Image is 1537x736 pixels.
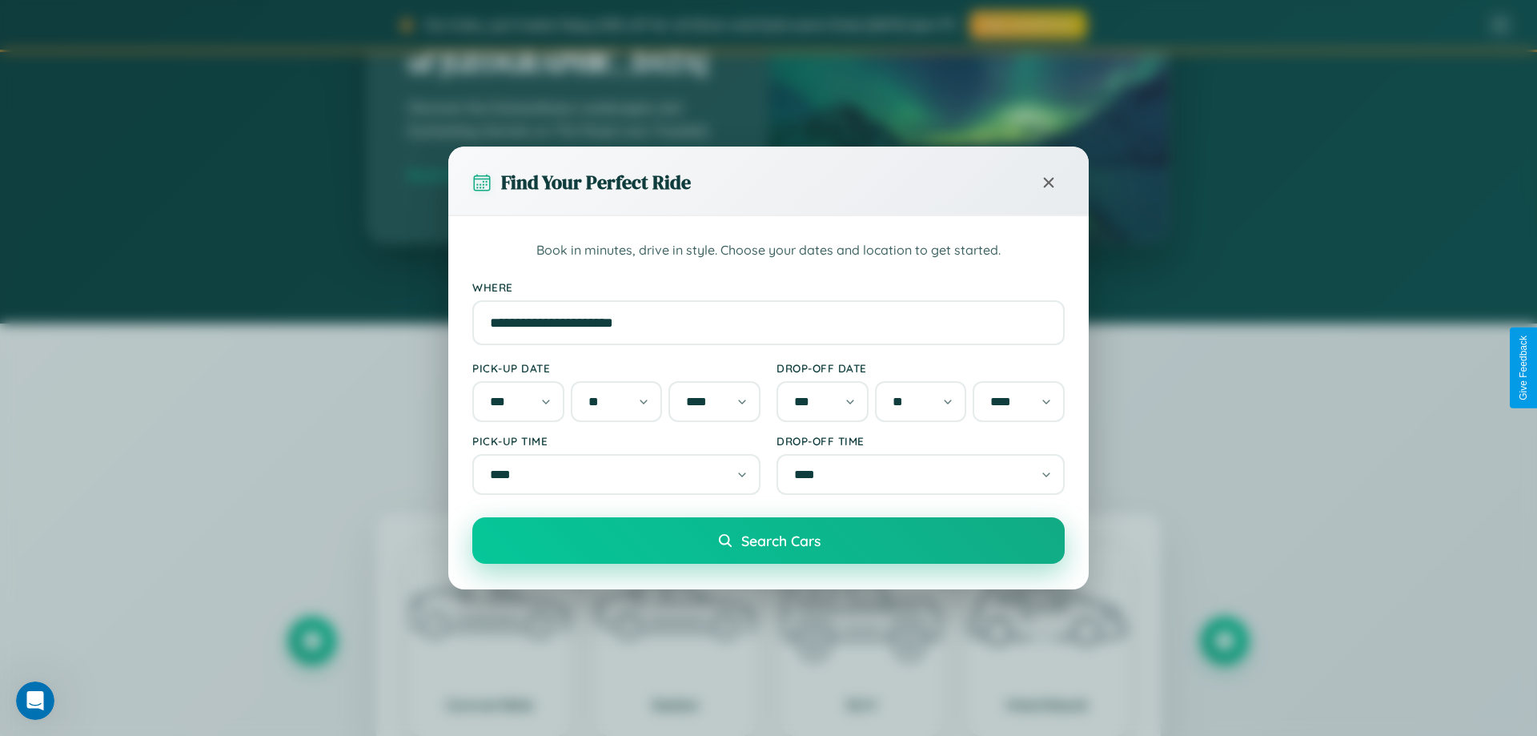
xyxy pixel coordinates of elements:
span: Search Cars [741,532,821,549]
p: Book in minutes, drive in style. Choose your dates and location to get started. [472,240,1065,261]
label: Drop-off Time [777,434,1065,448]
label: Pick-up Date [472,361,760,375]
label: Drop-off Date [777,361,1065,375]
h3: Find Your Perfect Ride [501,169,691,195]
label: Pick-up Time [472,434,760,448]
button: Search Cars [472,517,1065,564]
label: Where [472,280,1065,294]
